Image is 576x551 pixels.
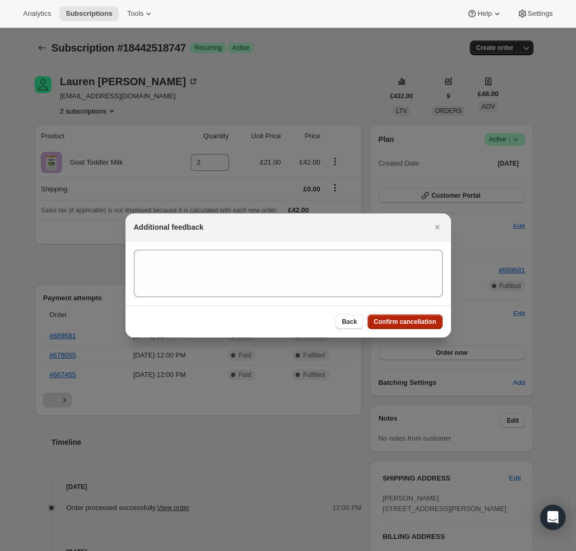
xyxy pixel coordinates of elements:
[127,9,143,18] span: Tools
[59,6,119,21] button: Subscriptions
[528,9,553,18] span: Settings
[460,6,508,21] button: Help
[430,220,445,234] button: Close
[66,9,112,18] span: Subscriptions
[121,6,160,21] button: Tools
[374,318,436,326] span: Confirm cancellation
[540,505,565,530] div: Open Intercom Messenger
[511,6,559,21] button: Settings
[17,6,57,21] button: Analytics
[368,314,443,329] button: Confirm cancellation
[134,222,204,232] h2: Additional feedback
[342,318,357,326] span: Back
[477,9,491,18] span: Help
[23,9,51,18] span: Analytics
[336,314,363,329] button: Back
